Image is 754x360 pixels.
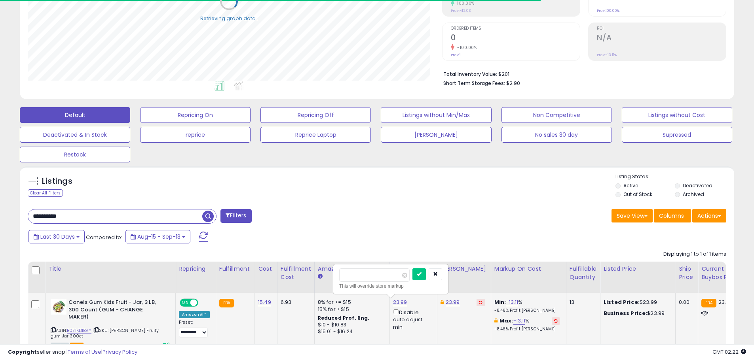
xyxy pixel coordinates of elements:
[67,327,91,334] a: B071KD1BVY
[451,8,471,13] small: Prev: -$2.03
[659,212,684,220] span: Columns
[20,107,130,123] button: Default
[140,127,251,143] button: reprice
[443,80,505,87] b: Short Term Storage Fees:
[219,265,251,273] div: Fulfillment
[570,265,597,281] div: Fulfillable Quantity
[597,8,619,13] small: Prev: 100.00%
[604,265,672,273] div: Listed Price
[500,317,513,324] b: Max:
[718,298,733,306] span: 23.99
[140,107,251,123] button: Repricing On
[506,79,520,87] span: $2.90
[623,191,652,198] label: Out of Stock
[679,265,695,281] div: Ship Price
[8,348,37,356] strong: Copyright
[49,265,172,273] div: Title
[501,127,612,143] button: No sales 30 day
[491,262,566,293] th: The percentage added to the cost of goods (COGS) that forms the calculator for Min & Max prices.
[318,273,323,280] small: Amazon Fees.
[51,343,69,349] span: All listings currently available for purchase on Amazon
[604,298,640,306] b: Listed Price:
[219,299,234,307] small: FBA
[51,327,159,339] span: | SKU: [PERSON_NAME] Fruity gum Jar 300ct
[454,45,477,51] small: -100.00%
[683,191,704,198] label: Archived
[381,107,491,123] button: Listings without Min/Max
[501,107,612,123] button: Non Competitive
[137,233,180,241] span: Aug-15 - Sep-13
[604,310,669,317] div: $23.99
[318,328,384,335] div: $15.01 - $16.24
[197,300,210,306] span: OFF
[70,343,84,349] span: FBA
[103,348,137,356] a: Privacy Policy
[86,234,122,241] span: Compared to:
[258,265,274,273] div: Cost
[179,320,210,337] div: Preset:
[339,282,442,290] div: This will override store markup
[200,15,258,22] div: Retrieving graph data..
[679,299,692,306] div: 0.00
[615,173,734,181] p: Listing States:
[454,0,475,6] small: 100.00%
[451,26,580,31] span: Ordered Items
[622,107,732,123] button: Listings without Cost
[68,348,101,356] a: Terms of Use
[604,299,669,306] div: $23.99
[180,300,190,306] span: ON
[318,306,384,313] div: 15% for > $15
[597,26,726,31] span: ROI
[663,251,726,258] div: Displaying 1 to 1 of 1 items
[622,127,732,143] button: Supressed
[28,189,63,197] div: Clear All Filters
[712,348,746,356] span: 2025-10-14 02:22 GMT
[42,176,72,187] h5: Listings
[654,209,691,222] button: Columns
[28,230,85,243] button: Last 30 Days
[494,298,506,306] b: Min:
[446,298,460,306] a: 23.99
[692,209,726,222] button: Actions
[701,299,716,307] small: FBA
[623,182,638,189] label: Active
[318,322,384,328] div: $10 - $10.83
[125,230,190,243] button: Aug-15 - Sep-13
[494,317,560,332] div: %
[393,298,407,306] a: 23.99
[513,317,526,325] a: -13.11
[494,299,560,313] div: %
[494,265,563,273] div: Markup on Cost
[494,308,560,313] p: -8.46% Profit [PERSON_NAME]
[597,33,726,44] h2: N/A
[597,53,617,57] small: Prev: -13.11%
[494,326,560,332] p: -8.46% Profit [PERSON_NAME]
[220,209,251,223] button: Filters
[318,299,384,306] div: 8% for <= $15
[451,33,580,44] h2: 0
[443,71,497,77] b: Total Inventory Value:
[258,298,271,306] a: 15.49
[441,265,488,273] div: [PERSON_NAME]
[8,349,137,356] div: seller snap | |
[318,315,370,321] b: Reduced Prof. Rng.
[570,299,594,306] div: 13
[51,299,169,349] div: ASIN:
[701,265,742,281] div: Current Buybox Price
[260,127,371,143] button: Reprice Laptop
[281,299,308,306] div: 6.93
[381,127,491,143] button: [PERSON_NAME]
[68,299,165,323] b: Canels Gum Kids Fruit - Jar, 3 LB, 300 Count (GUM - CHANGE MAKER)
[683,182,712,189] label: Deactivated
[318,265,386,273] div: Amazon Fees
[612,209,653,222] button: Save View
[443,69,720,78] li: $201
[40,233,75,241] span: Last 30 Days
[179,311,210,318] div: Amazon AI *
[20,127,130,143] button: Deactivated & In Stock
[20,147,130,162] button: Restock
[51,299,66,315] img: 51NdEMV4JwL._SL40_.jpg
[179,265,213,273] div: Repricing
[281,265,311,281] div: Fulfillment Cost
[260,107,371,123] button: Repricing Off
